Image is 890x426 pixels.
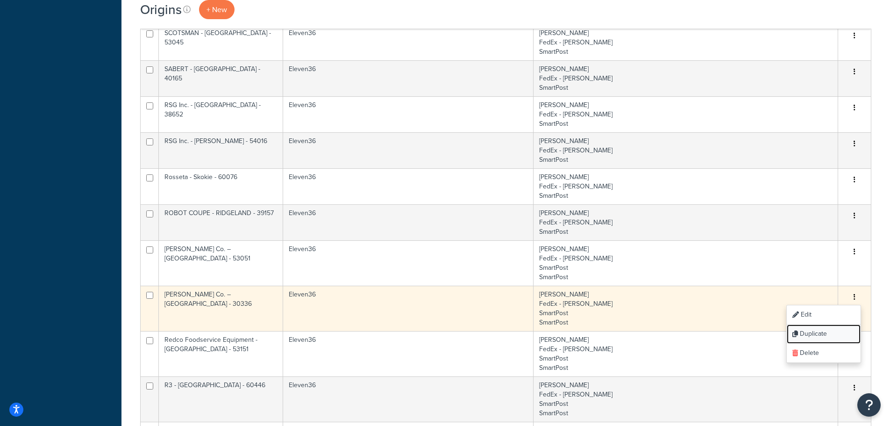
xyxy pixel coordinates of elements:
[159,60,283,96] td: SABERT - [GEOGRAPHIC_DATA] - 40165
[159,286,283,331] td: [PERSON_NAME] Co. – [GEOGRAPHIC_DATA] - 30336
[534,376,838,422] td: [PERSON_NAME] FedEx - [PERSON_NAME] SmartPost SmartPost
[534,168,838,204] td: [PERSON_NAME] FedEx - [PERSON_NAME] SmartPost
[283,24,534,60] td: Eleven36
[534,204,838,240] td: [PERSON_NAME] FedEx - [PERSON_NAME] SmartPost
[534,24,838,60] td: [PERSON_NAME] FedEx - [PERSON_NAME] SmartPost
[283,132,534,168] td: Eleven36
[159,168,283,204] td: Rosseta - Skokie - 60076
[283,240,534,286] td: Eleven36
[159,204,283,240] td: ROBOT COUPE - RIDGELAND - 39157
[283,331,534,376] td: Eleven36
[283,60,534,96] td: Eleven36
[206,4,227,15] span: + New
[534,240,838,286] td: [PERSON_NAME] FedEx - [PERSON_NAME] SmartPost SmartPost
[159,331,283,376] td: Redco Foodservice Equipment - [GEOGRAPHIC_DATA] - 53151
[140,0,182,19] h1: Origins
[159,376,283,422] td: R3 - [GEOGRAPHIC_DATA] - 60446
[787,305,861,325] a: Edit
[159,24,283,60] td: SCOTSMAN - [GEOGRAPHIC_DATA] - 53045
[787,344,861,363] a: Delete
[534,96,838,132] td: [PERSON_NAME] FedEx - [PERSON_NAME] SmartPost
[283,168,534,204] td: Eleven36
[534,286,838,331] td: [PERSON_NAME] FedEx - [PERSON_NAME] SmartPost SmartPost
[159,132,283,168] td: RSG Inc. - [PERSON_NAME] - 54016
[534,331,838,376] td: [PERSON_NAME] FedEx - [PERSON_NAME] SmartPost SmartPost
[159,240,283,286] td: [PERSON_NAME] Co. – [GEOGRAPHIC_DATA] - 53051
[283,96,534,132] td: Eleven36
[159,96,283,132] td: RSG Inc. - [GEOGRAPHIC_DATA] - 38652
[534,60,838,96] td: [PERSON_NAME] FedEx - [PERSON_NAME] SmartPost
[857,393,881,417] button: Open Resource Center
[787,325,861,344] a: Duplicate
[534,132,838,168] td: [PERSON_NAME] FedEx - [PERSON_NAME] SmartPost
[283,204,534,240] td: Eleven36
[283,286,534,331] td: Eleven36
[283,376,534,422] td: Eleven36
